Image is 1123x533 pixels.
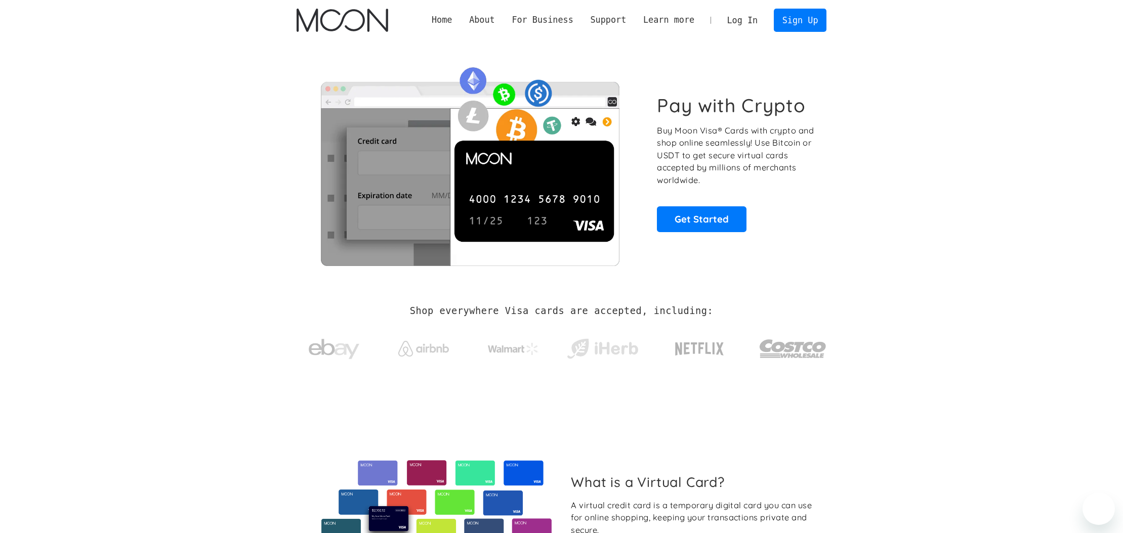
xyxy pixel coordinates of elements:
[398,341,449,357] img: Airbnb
[297,323,372,370] a: ebay
[488,343,538,355] img: Walmart
[565,336,640,362] img: iHerb
[654,326,745,367] a: Netflix
[504,14,582,26] div: For Business
[386,331,461,362] a: Airbnb
[635,14,703,26] div: Learn more
[475,333,551,360] a: Walmart
[590,14,626,26] div: Support
[309,333,359,365] img: ebay
[297,9,388,32] a: home
[1083,493,1115,525] iframe: Button to launch messaging window
[565,326,640,367] a: iHerb
[657,206,746,232] a: Get Started
[469,14,495,26] div: About
[297,9,388,32] img: Moon Logo
[582,14,635,26] div: Support
[297,60,643,265] img: Moon Cards let you spend your crypto anywhere Visa is accepted.
[657,124,815,187] p: Buy Moon Visa® Cards with crypto and shop online seamlessly! Use Bitcoin or USDT to get secure vi...
[571,474,818,490] h2: What is a Virtual Card?
[410,305,713,317] h2: Shop everywhere Visa cards are accepted, including:
[774,9,826,31] a: Sign Up
[423,14,461,26] a: Home
[719,9,766,31] a: Log In
[643,14,694,26] div: Learn more
[512,14,573,26] div: For Business
[657,94,806,117] h1: Pay with Crypto
[759,330,827,368] img: Costco
[461,14,503,26] div: About
[759,320,827,373] a: Costco
[674,336,725,362] img: Netflix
